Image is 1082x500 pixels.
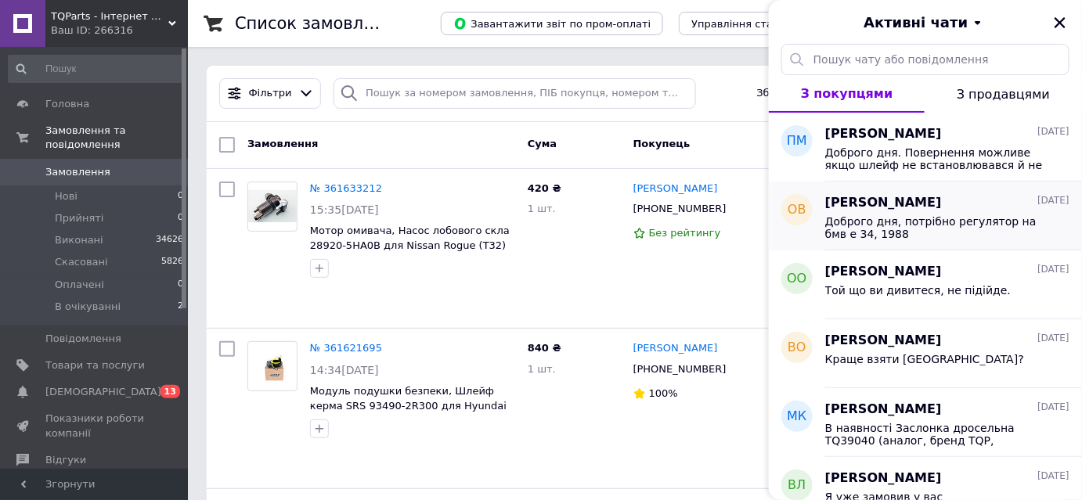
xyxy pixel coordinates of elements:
[235,14,394,33] h1: Список замовлень
[633,182,718,196] a: [PERSON_NAME]
[769,250,1082,319] button: ОО[PERSON_NAME][DATE]Той що ви дивитеся, не підійде.
[801,86,893,101] span: З покупцями
[55,233,103,247] span: Виконані
[788,201,806,219] span: ОВ
[769,388,1082,457] button: МК[PERSON_NAME][DATE]В наявності Заслонка дросельна TQ39040 (аналог, бренд TQP, [GEOGRAPHIC_DATA]...
[55,211,103,225] span: Прийняті
[51,9,168,23] span: TQParts - Інтернет магазин запчастин
[1037,469,1069,483] span: [DATE]
[310,385,507,426] a: Модуль подушки безпеки, Шлейф керма SRS 93490-2R300 для Hyundai i30 07-11, 934902R300
[528,203,556,214] span: 1 шт.
[160,385,180,398] span: 13
[55,278,104,292] span: Оплачені
[45,358,145,372] span: Товари та послуги
[864,13,968,33] span: Активні чати
[825,284,1011,297] span: Той що ви дивитеся, не підійде.
[528,182,561,194] span: 420 ₴
[787,408,806,426] span: МК
[310,182,382,194] a: № 361633212
[1037,125,1069,138] span: [DATE]
[45,124,188,152] span: Замовлення та повідомлення
[248,190,297,222] img: Фото товару
[310,364,379,376] span: 14:34[DATE]
[55,255,108,269] span: Скасовані
[178,278,183,292] span: 0
[1037,332,1069,345] span: [DATE]
[825,146,1048,171] span: Доброго дня. Повернення можливе якщо шлейф не встановлювався й не підкллючався.
[1051,13,1069,32] button: Закрити
[156,233,183,247] span: 34626
[45,412,145,440] span: Показники роботи компанії
[788,477,806,495] span: ВЛ
[55,300,121,314] span: В очікуванні
[310,203,379,216] span: 15:35[DATE]
[249,86,292,101] span: Фільтри
[787,270,806,288] span: ОО
[247,182,298,232] a: Фото товару
[45,385,161,399] span: [DEMOGRAPHIC_DATA]
[248,351,297,383] img: Фото товару
[45,332,121,346] span: Повідомлення
[825,332,942,350] span: [PERSON_NAME]
[649,227,721,239] span: Без рейтингу
[788,339,806,357] span: ВО
[334,78,696,109] input: Пошук за номером замовлення, ПІБ покупця, номером телефону, Email, номером накладної
[45,165,110,179] span: Замовлення
[528,138,557,149] span: Cума
[633,363,727,375] span: [PHONE_NUMBER]
[825,401,942,419] span: [PERSON_NAME]
[925,75,1082,113] button: З продавцями
[45,97,89,111] span: Головна
[649,387,678,399] span: 100%
[769,113,1082,182] button: ПМ[PERSON_NAME][DATE]Доброго дня. Повернення можливе якщо шлейф не встановлювався й не підкллючався.
[45,453,86,467] span: Відгуки
[310,225,510,265] a: Мотор омивача, Насос лобового скла 28920-5HA0B для Nissan Rogue (T32) 14-21, 289205HA0B
[787,132,807,150] span: ПМ
[55,189,78,203] span: Нові
[781,44,1069,75] input: Пошук чату або повідомлення
[1037,401,1069,414] span: [DATE]
[769,75,925,113] button: З покупцями
[633,341,718,356] a: [PERSON_NAME]
[310,342,382,354] a: № 361621695
[825,125,942,143] span: [PERSON_NAME]
[51,23,188,38] div: Ваш ID: 266316
[769,182,1082,250] button: ОВ[PERSON_NAME][DATE]Доброго дня, потрібно регулятор на бмв е 34, 1988
[633,138,691,149] span: Покупець
[178,189,183,203] span: 0
[1037,194,1069,207] span: [DATE]
[1037,263,1069,276] span: [DATE]
[825,215,1048,240] span: Доброго дня, потрібно регулятор на бмв е 34, 1988
[769,319,1082,388] button: ВО[PERSON_NAME][DATE]Краще взяти [GEOGRAPHIC_DATA]?
[825,353,1024,365] span: Краще взяти [GEOGRAPHIC_DATA]?
[178,211,183,225] span: 0
[161,255,183,269] span: 5826
[825,469,942,487] span: [PERSON_NAME]
[825,263,942,281] span: [PERSON_NAME]
[528,342,561,354] span: 840 ₴
[757,86,864,101] span: Збережені фільтри:
[441,12,663,35] button: Завантажити звіт по пром-оплаті
[813,13,1038,33] button: Активні чати
[825,194,942,212] span: [PERSON_NAME]
[679,12,824,35] button: Управління статусами
[247,138,318,149] span: Замовлення
[825,422,1048,447] span: В наявності Заслонка дросельна TQ39040 (аналог, бренд TQP, [GEOGRAPHIC_DATA]), 3402 грн. Стан: но...
[178,300,183,314] span: 2
[453,16,651,31] span: Завантажити звіт по пром-оплаті
[957,87,1050,102] span: З продавцями
[633,203,727,214] span: [PHONE_NUMBER]
[691,18,811,30] span: Управління статусами
[528,363,556,375] span: 1 шт.
[247,341,298,391] a: Фото товару
[8,55,185,83] input: Пошук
